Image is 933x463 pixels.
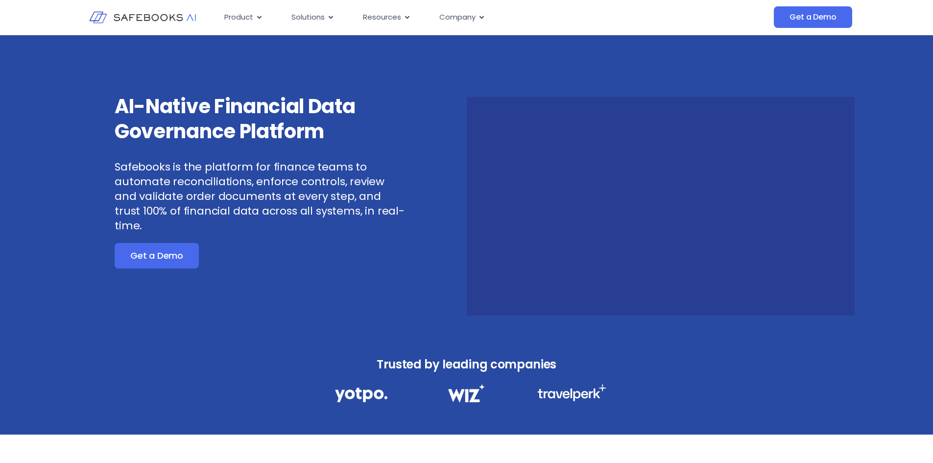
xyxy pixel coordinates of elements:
[130,251,183,261] span: Get a Demo
[335,384,387,405] img: Financial Data Governance 1
[443,384,489,402] img: Financial Data Governance 2
[216,8,676,27] nav: Menu
[313,355,620,374] h3: Trusted by leading companies
[789,12,836,22] span: Get a Demo
[439,12,476,23] span: Company
[115,243,199,268] a: Get a Demo
[774,6,852,28] a: Get a Demo
[224,12,253,23] span: Product
[537,384,606,401] img: Financial Data Governance 3
[115,94,406,144] h3: AI-Native Financial Data Governance Platform
[291,12,325,23] span: Solutions
[363,12,401,23] span: Resources
[115,160,406,233] p: Safebooks is the platform for finance teams to automate reconciliations, enforce controls, review...
[216,8,676,27] div: Menu Toggle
